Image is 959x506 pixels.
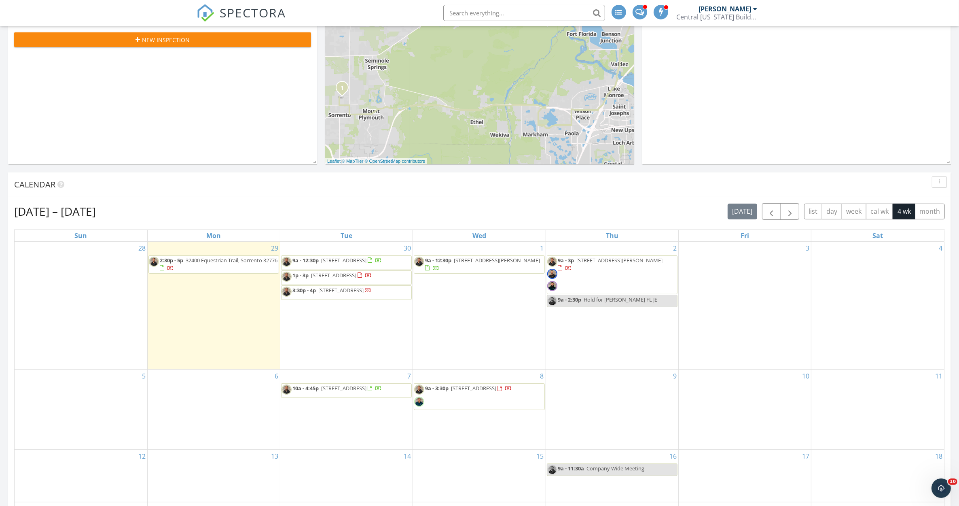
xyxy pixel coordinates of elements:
button: Previous [762,203,781,220]
td: Go to September 29, 2025 [147,242,280,370]
span: 9a - 3:30p [425,385,449,392]
a: Go to October 11, 2025 [934,370,944,383]
td: Go to October 18, 2025 [811,449,944,502]
a: Tuesday [339,230,354,241]
span: 1p - 3p [292,272,309,279]
span: 10a - 4:45p [292,385,319,392]
img: carl.png [282,287,292,297]
a: 3:30p - 4p [STREET_ADDRESS] [292,287,371,294]
td: Go to October 4, 2025 [811,242,944,370]
img: jason.png [547,269,557,279]
a: Monday [205,230,222,241]
div: 32400 Equestrian Trail, Sorrento, FL 32776 [342,87,347,92]
a: Leaflet [327,159,341,164]
td: Go to October 10, 2025 [678,370,811,450]
a: Wednesday [471,230,488,241]
a: Go to October 18, 2025 [934,450,944,463]
img: carl.png [149,257,159,267]
td: Go to September 30, 2025 [280,242,413,370]
a: © OpenStreetMap contributors [365,159,425,164]
a: 9a - 3:30p [STREET_ADDRESS] [414,383,544,410]
span: 3:30p - 4p [292,287,316,294]
span: New Inspection [142,36,190,44]
span: Company-Wide Meeting [587,465,645,472]
div: [PERSON_NAME] [699,5,752,13]
span: 9a - 12:30p [425,257,451,264]
a: 9a - 3p [STREET_ADDRESS][PERSON_NAME] [558,257,663,272]
a: Go to October 8, 2025 [539,370,546,383]
td: Go to October 14, 2025 [280,449,413,502]
a: 1p - 3p [STREET_ADDRESS] [281,270,412,285]
button: Next [781,203,800,220]
img: carl.png [547,257,557,267]
a: Go to October 7, 2025 [406,370,413,383]
a: Go to October 4, 2025 [937,242,944,255]
a: 10a - 4:45p [STREET_ADDRESS] [281,383,412,398]
a: Go to September 29, 2025 [269,242,280,255]
a: Go to October 9, 2025 [671,370,678,383]
span: 32400 Equestrian Trail, Sorrento 32776 [186,257,277,264]
a: Saturday [871,230,885,241]
img: carl.png [282,385,292,395]
button: New Inspection [14,32,311,47]
iframe: Intercom live chat [931,478,951,498]
a: Go to October 5, 2025 [140,370,147,383]
td: Go to October 6, 2025 [147,370,280,450]
a: Go to October 16, 2025 [668,450,678,463]
td: Go to October 3, 2025 [678,242,811,370]
td: Go to October 9, 2025 [546,370,678,450]
a: 9a - 3p [STREET_ADDRESS][PERSON_NAME] [547,255,677,295]
span: 9a - 3p [558,257,574,264]
img: The Best Home Inspection Software - Spectora [197,4,214,22]
span: [STREET_ADDRESS] [321,257,366,264]
a: Go to September 28, 2025 [137,242,147,255]
a: 2:30p - 5p 32400 Equestrian Trail, Sorrento 32776 [160,257,277,272]
button: [DATE] [728,204,757,219]
a: Go to October 6, 2025 [273,370,280,383]
button: list [804,204,822,219]
button: cal wk [866,204,893,219]
img: carl.png [414,385,424,395]
td: Go to October 15, 2025 [413,449,546,502]
td: Go to October 7, 2025 [280,370,413,450]
img: jay_padilla.png [414,397,424,407]
span: SPECTORA [220,4,286,21]
div: Central Florida Building Inspectors [677,13,758,21]
img: carl.png [282,257,292,267]
td: Go to October 5, 2025 [15,370,147,450]
button: day [822,204,842,219]
a: 3:30p - 4p [STREET_ADDRESS] [281,285,412,300]
td: Go to September 28, 2025 [15,242,147,370]
button: 4 wk [893,204,915,219]
span: 9a - 12:30p [292,257,319,264]
a: Go to October 17, 2025 [800,450,811,463]
h2: [DATE] – [DATE] [14,203,96,219]
a: 10a - 4:45p [STREET_ADDRESS] [292,385,382,392]
a: 9a - 12:30p [STREET_ADDRESS][PERSON_NAME] [414,255,544,274]
a: Go to September 30, 2025 [402,242,413,255]
a: Go to October 13, 2025 [269,450,280,463]
span: [STREET_ADDRESS] [321,385,366,392]
a: Go to October 2, 2025 [671,242,678,255]
td: Go to October 17, 2025 [678,449,811,502]
a: 9a - 12:30p [STREET_ADDRESS][PERSON_NAME] [425,257,540,272]
a: Thursday [604,230,620,241]
td: Go to October 1, 2025 [413,242,546,370]
span: 2:30p - 5p [160,257,183,264]
a: Sunday [73,230,89,241]
span: Hold for [PERSON_NAME] FL JE [584,296,658,303]
span: [STREET_ADDRESS] [451,385,496,392]
span: 9a - 2:30p [558,296,582,303]
div: | [325,158,427,165]
a: Go to October 12, 2025 [137,450,147,463]
a: © MapTiler [342,159,364,164]
span: Calendar [14,179,55,190]
span: 10 [948,478,957,485]
a: Go to October 15, 2025 [535,450,546,463]
span: [STREET_ADDRESS][PERSON_NAME] [454,257,540,264]
span: 9a - 11:30a [558,465,584,472]
span: [STREET_ADDRESS][PERSON_NAME] [577,257,663,264]
img: abdiel_1.png [547,281,557,291]
img: carl.png [547,296,557,306]
input: Search everything... [443,5,605,21]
